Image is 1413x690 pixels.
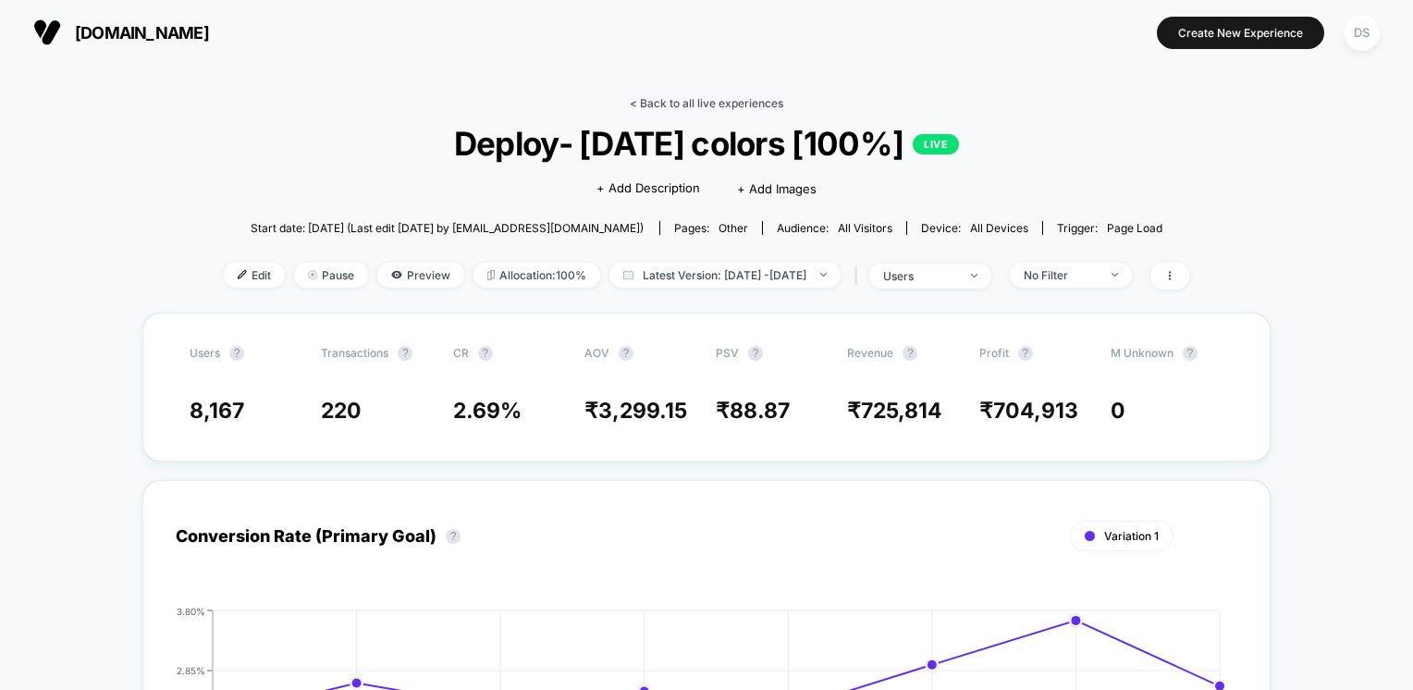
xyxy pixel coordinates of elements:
span: | [850,263,869,290]
button: ? [903,346,917,361]
span: ₹ [847,398,942,424]
span: [DOMAIN_NAME] [75,23,209,43]
span: Variation 1 [1104,529,1159,543]
span: + Add Description [596,179,700,198]
div: No Filter [1024,268,1098,282]
tspan: 2.85% [177,664,205,675]
span: Latest Version: [DATE] - [DATE] [609,263,841,288]
img: end [308,270,317,279]
span: Deploy- [DATE] colors [100%] [272,124,1141,163]
span: Device: [906,221,1042,235]
button: [DOMAIN_NAME] [28,18,215,47]
img: end [820,273,827,277]
img: end [1112,273,1118,277]
span: ₹ [584,398,687,424]
span: Revenue [847,346,893,360]
button: ? [1018,346,1033,361]
span: 0 [1111,398,1125,424]
span: Transactions [321,346,388,360]
span: 220 [321,398,362,424]
span: all devices [970,221,1028,235]
img: calendar [623,270,633,279]
a: < Back to all live experiences [630,96,783,110]
span: ₹ [979,398,1078,424]
span: Start date: [DATE] (Last edit [DATE] by [EMAIL_ADDRESS][DOMAIN_NAME]) [251,221,644,235]
tspan: 3.80% [177,605,205,616]
button: ? [398,346,412,361]
span: Edit [224,263,285,288]
div: Trigger: [1057,221,1162,235]
img: Visually logo [33,18,61,46]
span: 2.69 % [453,398,522,424]
span: ₹ [716,398,790,424]
span: All Visitors [838,221,892,235]
span: 8,167 [190,398,244,424]
span: + Add Images [737,181,817,196]
span: AOV [584,346,609,360]
span: 88.87 [730,398,790,424]
button: Create New Experience [1157,17,1324,49]
span: 3,299.15 [598,398,687,424]
span: Preview [377,263,464,288]
button: ? [229,346,244,361]
div: Pages: [674,221,748,235]
button: ? [478,346,493,361]
div: Audience: [777,221,892,235]
span: other [719,221,748,235]
button: ? [619,346,633,361]
img: end [971,274,977,277]
div: users [883,269,957,283]
button: DS [1338,14,1385,52]
span: users [190,346,220,360]
img: rebalance [487,270,495,280]
div: DS [1344,15,1380,51]
span: Page Load [1107,221,1162,235]
span: Allocation: 100% [473,263,600,288]
span: M Unknown [1111,346,1173,360]
span: PSV [716,346,739,360]
span: CR [453,346,469,360]
p: LIVE [913,134,959,154]
span: Pause [294,263,368,288]
span: Profit [979,346,1009,360]
span: 704,913 [993,398,1078,424]
button: ? [446,529,461,544]
button: ? [1183,346,1198,361]
img: edit [238,270,247,279]
span: 725,814 [861,398,942,424]
button: ? [748,346,763,361]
